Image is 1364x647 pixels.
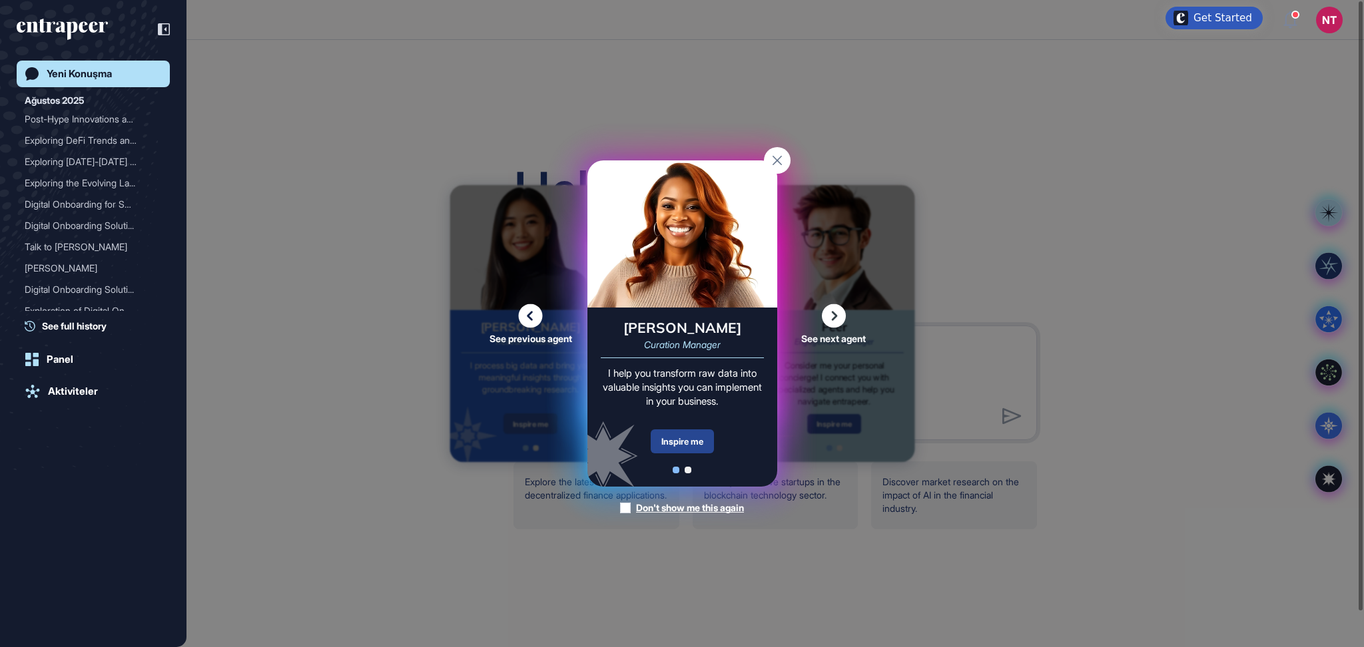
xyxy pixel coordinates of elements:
div: Inspire me [651,429,714,453]
div: Digital Onboarding for SM... [25,194,151,215]
div: Yeni Konuşma [47,68,112,80]
div: [PERSON_NAME] [623,321,741,335]
div: entrapeer-logo [17,19,108,40]
div: Aktiviteler [48,385,98,397]
div: Open Get Started checklist [1166,7,1263,29]
div: Don't show me this again [636,501,744,515]
div: Exploring the Evolving Landscape of Decentralized Finance (DeFi): Trends, Innovations, and TradFi... [25,172,162,194]
div: Digital Onboarding Solutions in SME Banking: Trends, Compliance, and Salary Onboarding in Turkey [25,279,162,300]
div: Exploring the Evolving La... [25,172,151,194]
span: See next agent [801,334,866,343]
div: Ağustos 2025 [25,93,84,108]
a: Yeni Konuşma [17,61,170,87]
a: Aktiviteler [17,378,170,405]
div: Digital Onboarding Soluti... [25,215,151,236]
div: Talk to [PERSON_NAME] [25,236,151,258]
div: Digital Onboarding for SMEs in Banking: Seamless Account Setup, Compliance, and Salary Onboarding... [25,194,162,215]
a: Panel [17,346,170,373]
div: Post-Hype Innovations and... [25,108,151,130]
div: Exploration of Digital Onboarding Solutions for SME Banking with a Focus on Turkey [25,300,162,322]
div: Exploring 2024-2025 DeFi Trends, Innovations, and Integration with Traditional Finance [25,151,162,172]
a: See full history [25,319,170,333]
div: [PERSON_NAME] [25,258,151,279]
img: curie-card.png [587,160,777,308]
div: Post-Hype Innovations and Institutional Integration in DeFi (2024–2025): Global Trends, Turkey's ... [25,108,162,130]
div: Digital Onboarding Solutions in SME Banking: Trends, Journeys, and Salary Onboarding with a Focus... [25,215,162,236]
div: Exploring [DATE]-[DATE] DeFi ... [25,151,151,172]
span: See previous agent [490,334,572,343]
span: See full history [42,319,107,333]
div: Digital Onboarding Soluti... [25,279,151,300]
div: Panel [47,353,73,365]
div: Exploring DeFi Trends and Traditional Finance Integration in 2024-2025: Innovations, Institutiona... [25,130,162,151]
div: Exploring DeFi Trends and... [25,130,151,151]
img: launcher-image-alternative-text [1174,11,1188,25]
div: Curie [25,258,162,279]
div: I help you transform raw data into valuable insights you can implement in your business. [601,366,764,408]
button: NT [1316,7,1343,33]
div: Talk to Curie [25,236,162,258]
div: Get Started [1193,11,1252,25]
div: Exploration of Digital On... [25,300,151,322]
div: Curation Manager [644,340,721,349]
